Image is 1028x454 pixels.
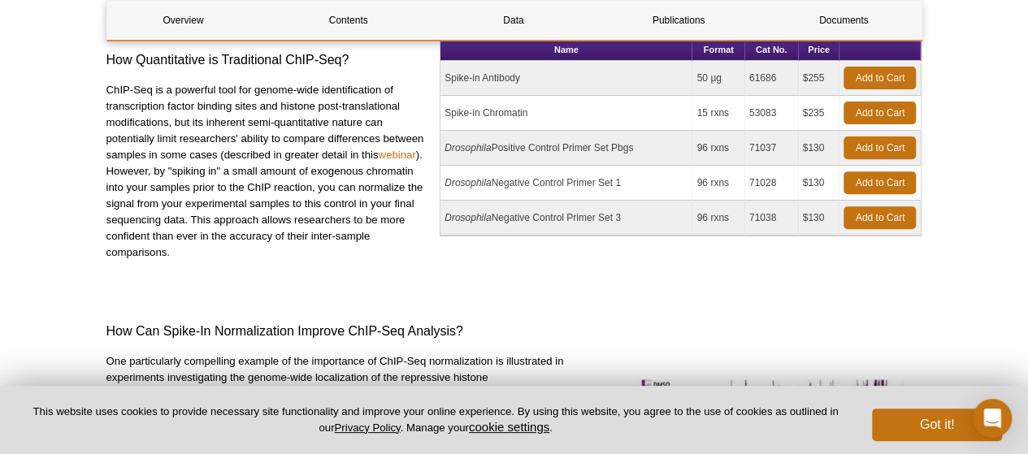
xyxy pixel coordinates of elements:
[844,67,916,89] a: Add to Cart
[799,61,840,96] td: $255
[745,166,799,201] td: 71028
[469,420,549,434] button: cookie settings
[440,131,692,166] td: Positive Control Primer Set Pbgs
[799,131,840,166] td: $130
[440,166,692,201] td: Negative Control Primer Set 1
[745,131,799,166] td: 71037
[378,149,415,161] a: webinar
[440,39,692,61] th: Name
[106,82,428,261] p: ChIP-Seq is a powerful tool for genome-wide identification of transcription factor binding sites ...
[26,404,845,435] p: This website uses cookies to provide necessary site functionality and improve your online experie...
[692,201,744,236] td: 96 rxns
[692,39,744,61] th: Format
[692,96,744,131] td: 15 rxns
[272,1,425,40] a: Contents
[602,1,755,40] a: Publications
[106,50,428,70] h3: How Quantitative is Traditional ChIP-Seq?
[107,1,260,40] a: Overview
[844,136,916,159] a: Add to Cart
[799,201,840,236] td: $130
[440,61,692,96] td: Spike-in Antibody
[445,177,491,188] i: Drosophila
[799,166,840,201] td: $130
[799,96,840,131] td: $235
[106,322,922,341] h3: How Can Spike-In Normalization Improve ChIP-Seq Analysis?
[440,201,692,236] td: Negative Control Primer Set 3
[334,422,400,434] a: Privacy Policy
[745,201,799,236] td: 71038
[973,399,1012,438] div: Open Intercom Messenger
[692,61,744,96] td: 50 µg
[437,1,590,40] a: Data
[745,39,799,61] th: Cat No.
[745,96,799,131] td: 53083
[844,171,916,194] a: Add to Cart
[767,1,920,40] a: Documents
[106,353,575,451] p: One particularly compelling example of the importance of ChIP-Seq normalization is illustrated in...
[440,96,692,131] td: Spike-in Chromatin
[692,131,744,166] td: 96 rxns
[844,102,916,124] a: Add to Cart
[445,212,491,223] i: Drosophila
[692,166,744,201] td: 96 rxns
[872,409,1002,441] button: Got it!
[445,142,491,153] i: Drosophila
[844,206,916,229] a: Add to Cart
[799,39,840,61] th: Price
[745,61,799,96] td: 61686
